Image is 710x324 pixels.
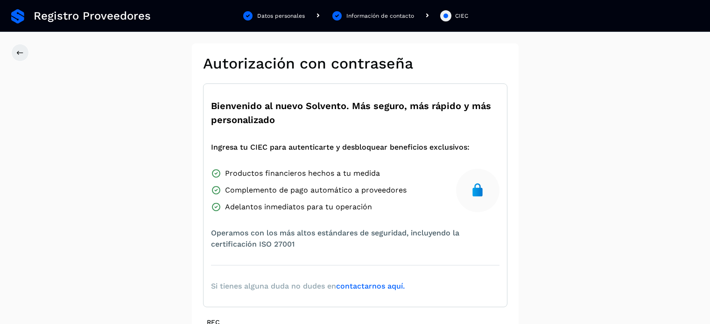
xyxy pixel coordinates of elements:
[257,12,305,20] div: Datos personales
[203,55,507,72] h2: Autorización con contraseña
[225,168,380,179] span: Productos financieros hechos a tu medida
[211,227,499,250] span: Operamos con los más altos estándares de seguridad, incluyendo la certificación ISO 27001
[336,282,405,290] a: contactarnos aquí.
[225,185,407,196] span: Complemento de pago automático a proveedores
[455,12,468,20] div: CIEC
[211,281,405,292] span: Si tienes alguna duda no dudes en
[34,9,151,23] span: Registro Proveedores
[225,201,372,213] span: Adelantos inmediatos para tu operación
[346,12,414,20] div: Información de contacto
[211,99,499,127] span: Bienvenido al nuevo Solvento. Más seguro, más rápido y más personalizado
[470,183,485,198] img: secure
[211,142,470,153] span: Ingresa tu CIEC para autenticarte y desbloquear beneficios exclusivos:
